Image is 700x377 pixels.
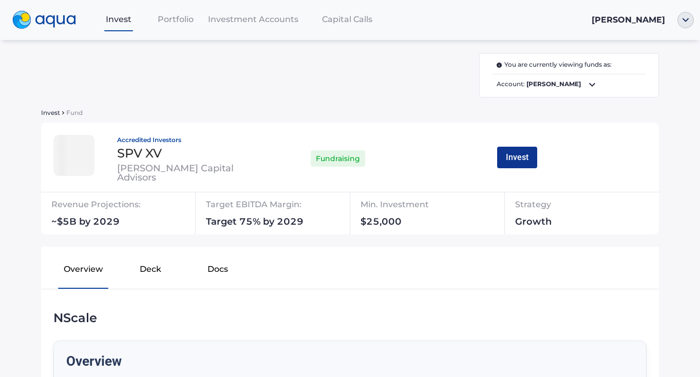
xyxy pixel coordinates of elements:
span: Invest [41,109,60,116]
div: NScale [53,310,647,326]
div: Revenue Projections: [51,196,203,217]
img: ellipse [677,12,694,28]
img: i.svg [497,63,504,68]
button: Docs [184,255,251,288]
a: Portfolio [147,9,204,30]
button: Invest [497,147,537,168]
div: Growth [515,217,604,230]
span: Account: [493,78,646,91]
span: Invest [106,14,131,24]
button: Overview [49,255,117,288]
div: SPV XV [117,147,266,160]
div: Fundraising [311,148,365,169]
a: Capital Calls [302,9,392,30]
span: Fund [66,109,83,116]
span: Capital Calls [322,14,372,24]
h2: Overview [66,353,634,369]
div: Target EBITDA Margin: [206,196,358,217]
div: Min. Investment [361,196,486,217]
span: Investment Accounts [208,14,298,24]
div: [PERSON_NAME] Capital Advisors [117,164,266,182]
div: Target 75% by 2029 [206,217,358,230]
span: You are currently viewing funds as: [497,60,612,70]
a: Fund [64,107,83,117]
div: $25,000 [361,217,486,230]
img: logo [12,11,76,29]
button: Deck [117,255,184,288]
a: logo [6,8,90,32]
a: Investment Accounts [204,9,302,30]
img: sidearrow [62,111,64,114]
span: Portfolio [158,14,194,24]
b: [PERSON_NAME] [526,80,581,88]
div: ~$5B by 2029 [51,217,203,230]
span: [PERSON_NAME] [592,15,665,25]
a: Invest [90,9,147,30]
div: Accredited Investors [117,137,266,143]
div: Strategy [515,196,604,217]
